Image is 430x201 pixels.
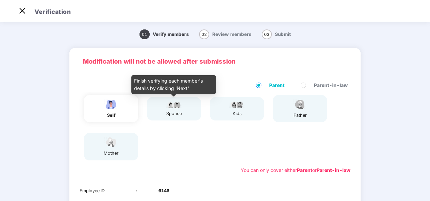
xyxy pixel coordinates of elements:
span: Submit [275,31,291,37]
span: 01 [139,29,150,39]
div: : [136,187,159,194]
span: Parent-in-law [311,82,350,89]
b: Parent-in-law [317,167,350,173]
img: svg+xml;base64,PHN2ZyB4bWxucz0iaHR0cDovL3d3dy53My5vcmcvMjAwMC9zdmciIHdpZHRoPSI3OS4wMzciIGhlaWdodD... [229,100,245,109]
b: Parent [297,167,312,173]
div: mother [103,150,120,157]
p: Modification will not be allowed after submission [83,57,347,66]
span: Review members [212,31,252,37]
div: spouse [166,110,182,117]
img: svg+xml;base64,PHN2ZyBpZD0iRmF0aGVyX2ljb24iIHhtbG5zPSJodHRwOi8vd3d3LnczLm9yZy8yMDAwL3N2ZyIgeG1sbn... [292,98,308,110]
img: svg+xml;base64,PHN2ZyB4bWxucz0iaHR0cDovL3d3dy53My5vcmcvMjAwMC9zdmciIHdpZHRoPSI5Ny44OTciIGhlaWdodD... [166,100,182,109]
div: father [292,112,308,119]
div: You can only cover either or [241,166,350,174]
span: 03 [262,29,272,39]
img: svg+xml;base64,PHN2ZyB4bWxucz0iaHR0cDovL3d3dy53My5vcmcvMjAwMC9zdmciIHdpZHRoPSI1NCIgaGVpZ2h0PSIzOC... [103,136,120,148]
div: self [103,112,120,119]
img: svg+xml;base64,PHN2ZyBpZD0iRW1wbG95ZWVfbWFsZSIgeG1sbnM9Imh0dHA6Ly93d3cudzMub3JnLzIwMDAvc3ZnIiB3aW... [103,98,120,110]
span: Parent [266,82,287,89]
span: 02 [199,29,209,39]
b: 6146 [158,187,169,194]
span: Verify members [153,31,189,37]
div: Finish verifying each member's details by clicking 'Next' [131,75,216,94]
div: Employee ID [80,187,136,194]
div: kids [229,110,245,117]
